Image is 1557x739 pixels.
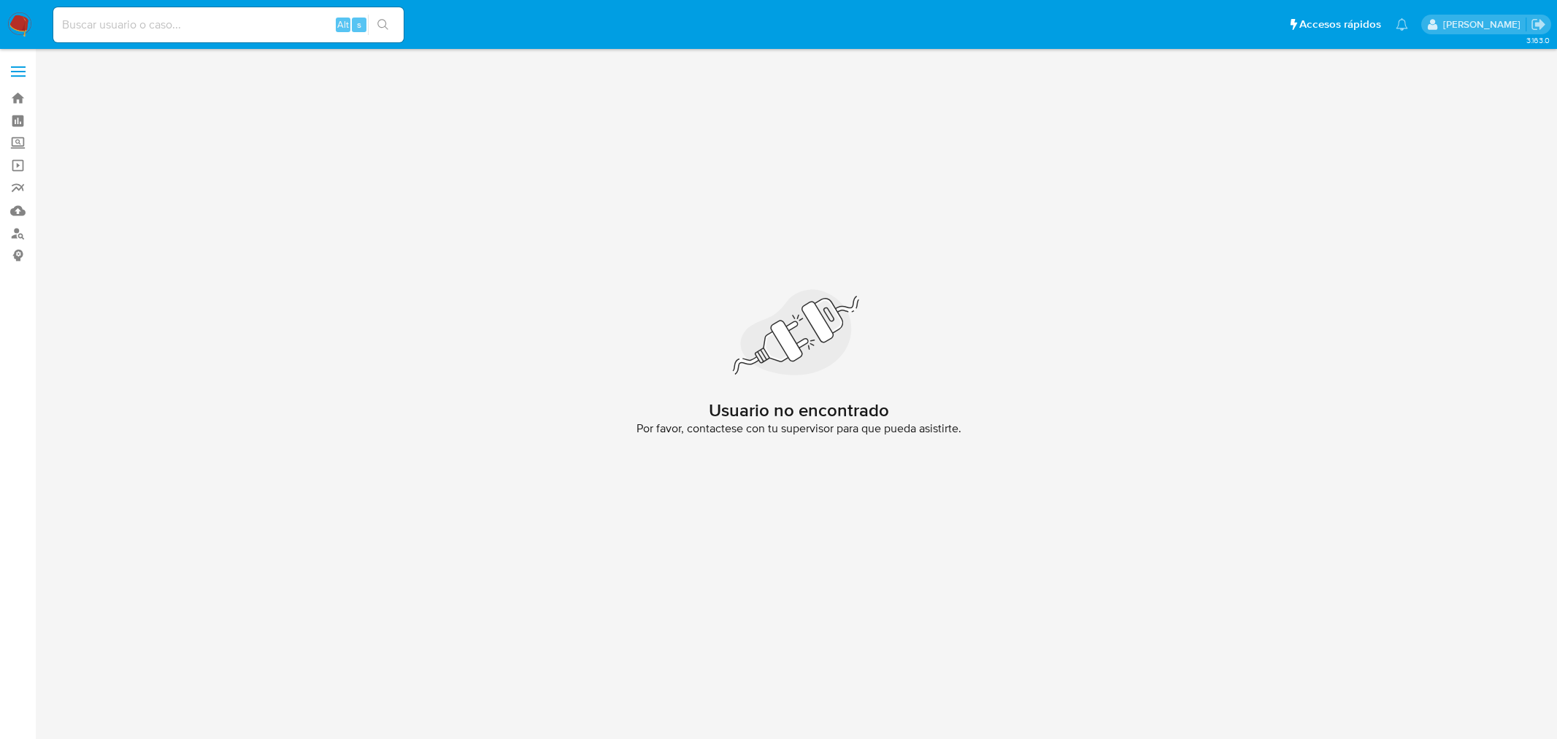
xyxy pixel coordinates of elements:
[53,15,404,34] input: Buscar usuario o caso...
[368,15,398,35] button: search-icon
[1299,17,1381,32] span: Accesos rápidos
[1531,17,1546,32] a: Salir
[1396,18,1408,31] a: Notificaciones
[637,421,961,436] span: Por favor, contactese con tu supervisor para que pueda asistirte.
[709,399,889,421] h2: Usuario no encontrado
[337,18,349,31] span: Alt
[1443,18,1526,31] p: fernando.ftapiamartinez@mercadolibre.com.mx
[357,18,361,31] span: s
